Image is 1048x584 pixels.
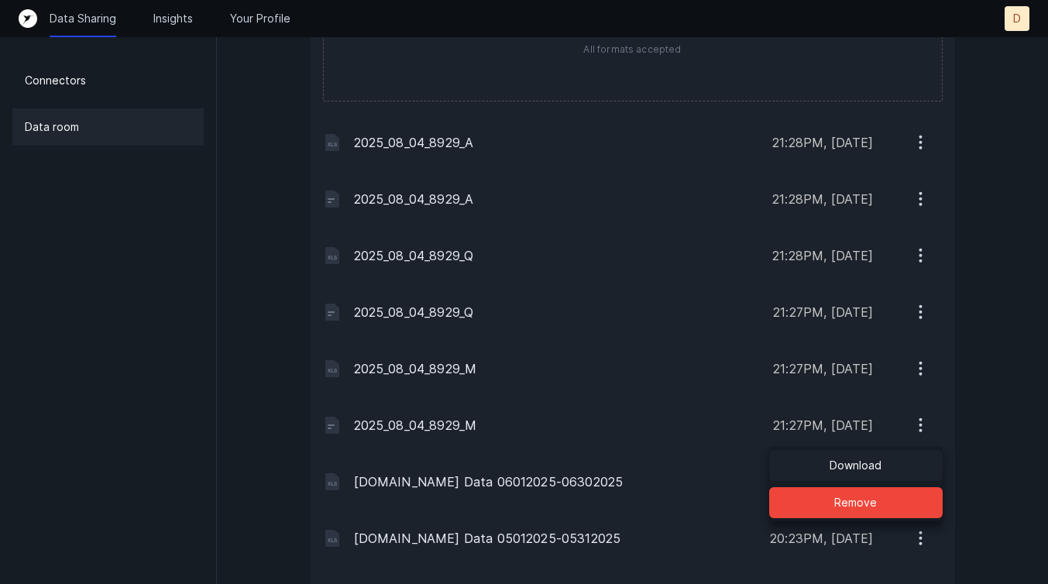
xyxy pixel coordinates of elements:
[323,359,342,378] img: 296775163815d3260c449a3c76d78306.svg
[773,359,873,378] p: 21:27PM, [DATE]
[354,190,761,208] p: 2025_08_04_8929_A
[153,11,193,26] a: Insights
[12,108,204,146] a: Data room
[354,416,761,435] p: 2025_08_04_8929_M
[1005,6,1029,31] button: D
[354,472,758,491] p: [DOMAIN_NAME] Data 06012025-06302025
[770,529,873,548] p: 20:23PM, [DATE]
[12,62,204,99] a: Connectors
[323,303,342,321] img: c824d0ef40f8c5df72e2c3efa9d5d0aa.svg
[323,133,342,152] img: 296775163815d3260c449a3c76d78306.svg
[1013,11,1021,26] p: D
[323,472,342,491] img: 296775163815d3260c449a3c76d78306.svg
[772,246,873,265] p: 21:28PM, [DATE]
[323,246,342,265] img: 296775163815d3260c449a3c76d78306.svg
[772,133,873,152] p: 21:28PM, [DATE]
[25,71,86,90] p: Connectors
[354,133,761,152] p: 2025_08_04_8929_A
[772,190,873,208] p: 21:28PM, [DATE]
[354,529,758,548] p: [DOMAIN_NAME] Data 05012025-05312025
[834,493,877,512] p: Remove
[230,11,290,26] a: Your Profile
[323,416,342,435] img: c824d0ef40f8c5df72e2c3efa9d5d0aa.svg
[354,246,761,265] p: 2025_08_04_8929_Q
[323,190,342,208] img: c824d0ef40f8c5df72e2c3efa9d5d0aa.svg
[25,118,79,136] p: Data room
[773,416,873,435] p: 21:27PM, [DATE]
[354,359,761,378] p: 2025_08_04_8929_M
[354,303,761,321] p: 2025_08_04_8929_Q
[773,303,873,321] p: 21:27PM, [DATE]
[323,529,342,548] img: 296775163815d3260c449a3c76d78306.svg
[830,456,881,475] p: Download
[50,11,116,26] a: Data Sharing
